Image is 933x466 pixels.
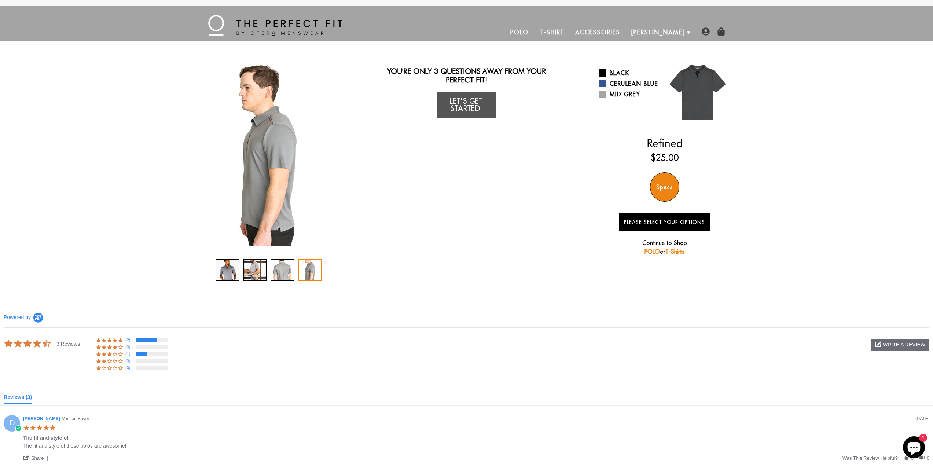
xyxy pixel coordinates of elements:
span: (0) [125,358,134,364]
span: write a review [883,342,925,348]
a: Cerulean Blue [599,79,659,88]
span: (0) [125,365,134,371]
div: 1 / 4 [216,259,239,281]
a: Accessories [570,23,625,41]
span: share [31,455,44,461]
div: Specs [650,172,679,202]
span: (3) [26,394,32,400]
a: T-Shirt [534,23,570,41]
span: Reviews [4,394,24,400]
span: review date 06/29/21 [915,416,929,422]
span: Verified Buyer [62,416,89,422]
span: (0) [125,344,134,350]
a: Polo [505,23,534,41]
a: Mid Grey [599,90,659,99]
a: POLO [644,248,660,255]
ins: $25.00 [651,151,679,164]
div: 4 / 4 [298,259,322,281]
h2: Refined [599,136,731,150]
img: 021.jpg [665,59,731,125]
span: [PERSON_NAME] [23,416,60,422]
span: 3 Reviews [56,339,80,347]
span: Please Select Your Options [624,219,705,225]
span: share [23,455,51,461]
span: Powered by [4,314,31,320]
span: 0 [927,455,929,461]
button: Please Select Your Options [619,213,710,231]
span: D [4,420,21,426]
a: Black [599,69,659,77]
img: 10002-02_1__preview_1024x1024_2x_90a529c8-f09d-46b7-82c3-63e8c6550373_340x.jpg [206,59,331,246]
div: 3 / 4 [271,259,294,281]
div: 4 / 4 [203,59,335,246]
div: 2 / 4 [243,259,267,281]
img: The Perfect Fit - by Otero Menswear - Logo [208,15,342,36]
p: Continue to Shop or [619,238,710,256]
img: shopping-bag-icon.png [717,27,725,36]
span: (1) [125,351,134,357]
div: write a review [871,339,929,351]
span: Was this review helpful? [842,455,898,461]
div: The fit and style of these polos are awesome! [23,443,126,449]
a: [PERSON_NAME] [626,23,691,41]
span: (2) [125,337,134,343]
inbox-online-store-chat: Shopify online store chat [901,436,927,460]
a: T-Shirts [665,248,684,255]
a: Let's Get Started! [437,92,496,118]
img: user-account-icon.png [702,27,710,36]
h2: You're only 3 questions away from your perfect fit! [379,67,554,84]
div: The fit and style of [23,435,69,443]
